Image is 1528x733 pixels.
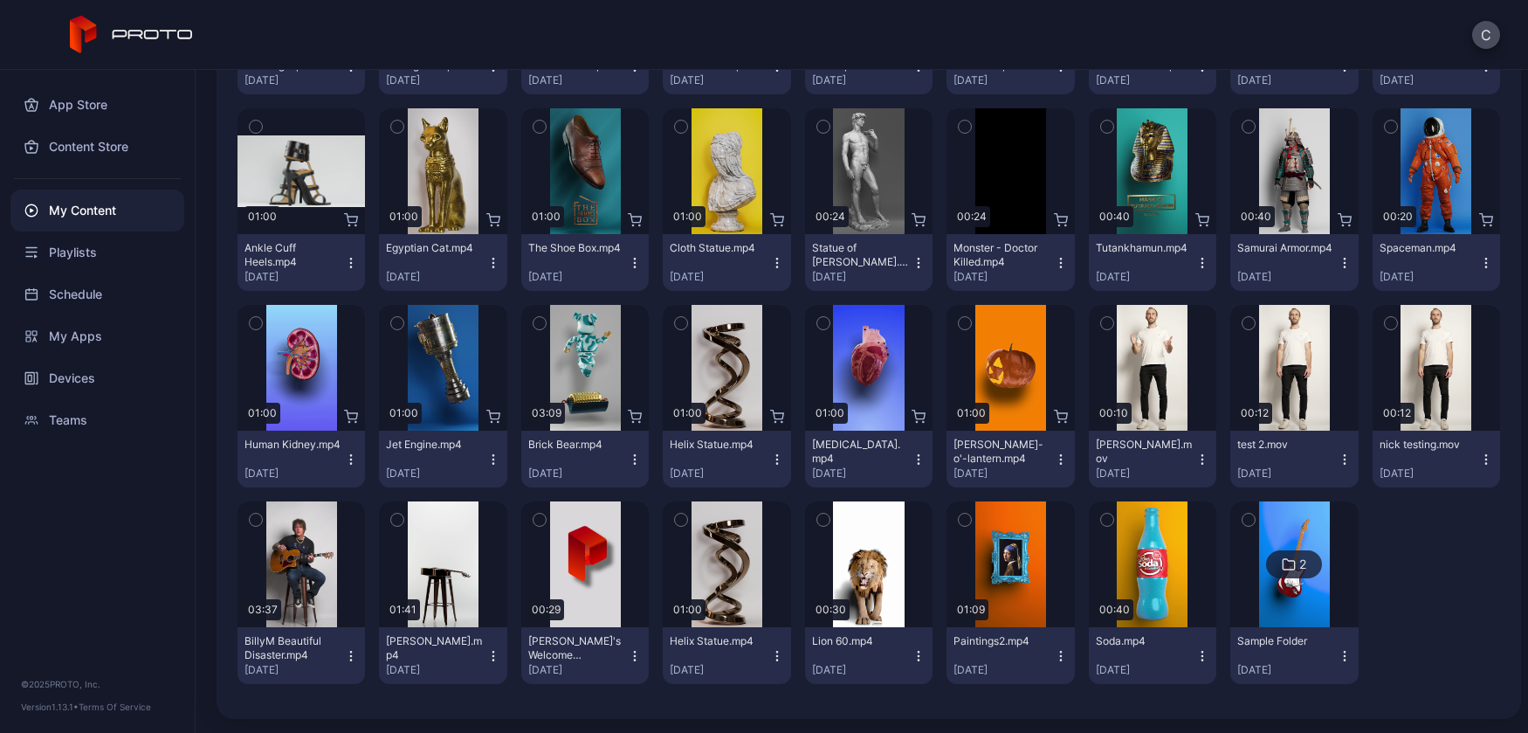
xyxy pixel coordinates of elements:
button: Sample Folder[DATE] [1230,627,1358,684]
a: Playlists [10,232,184,273]
div: Jet Engine.mp4 [386,438,482,452]
button: Spaceman.mp4[DATE] [1373,234,1500,291]
button: Egyptian Cat.mp4[DATE] [379,234,506,291]
button: Ankle Cuff Heels.mp4[DATE] [237,234,365,291]
a: My Apps [10,315,184,357]
button: Brick Bear.mp4[DATE] [521,431,649,488]
div: [DATE] [386,663,485,677]
div: [DATE] [812,467,912,481]
div: Egyptian Cat.mp4 [386,241,482,255]
div: The Shoe Box.mp4 [528,241,624,255]
button: [PERSON_NAME]'s Welcome Video.mp4[DATE] [521,627,649,684]
div: [DATE] [244,663,344,677]
div: [DATE] [1096,663,1195,677]
div: Tutankhamun.mp4 [1096,241,1192,255]
button: The Shoe Box.mp4[DATE] [521,234,649,291]
div: [DATE] [670,663,769,677]
div: [DATE] [812,663,912,677]
button: Samurai Armor.mp4[DATE] [1230,234,1358,291]
div: [DATE] [386,270,485,284]
button: test 2.mov[DATE] [1230,431,1358,488]
div: [DATE] [528,270,628,284]
div: [DATE] [670,467,769,481]
button: Cloth Statue.mp4[DATE] [663,234,790,291]
a: Schedule [10,273,184,315]
div: © 2025 PROTO, Inc. [21,677,174,691]
div: Paintings2.mp4 [953,634,1050,648]
div: Jack-o'-lantern.mp4 [953,438,1050,466]
div: [DATE] [953,663,1053,677]
button: [PERSON_NAME].mov[DATE] [1089,431,1216,488]
div: [DATE] [953,467,1053,481]
div: Helix Statue.mp4 [670,634,766,648]
button: BillyM Beautiful Disaster.mp4[DATE] [237,627,365,684]
div: [DATE] [1096,467,1195,481]
div: [DATE] [244,467,344,481]
div: BillyM Beautiful Disaster.mp4 [244,634,341,662]
button: Jet Engine.mp4[DATE] [379,431,506,488]
button: [PERSON_NAME].mp4[DATE] [379,627,506,684]
div: Human Heart.mp4 [812,438,908,466]
a: Terms Of Service [79,702,151,712]
div: [DATE] [1237,663,1337,677]
button: Paintings2.mp4[DATE] [946,627,1074,684]
button: Lion 60.mp4[DATE] [805,627,933,684]
div: [DATE] [1380,73,1479,87]
div: [DATE] [670,270,769,284]
div: [DATE] [528,73,628,87]
button: C [1472,21,1500,49]
button: Statue of [PERSON_NAME].mp4[DATE] [805,234,933,291]
div: nick testing.mov [1380,438,1476,452]
button: Tutankhamun.mp4[DATE] [1089,234,1216,291]
button: Helix Statue.mp4[DATE] [663,431,790,488]
div: [DATE] [1380,467,1479,481]
div: [DATE] [528,663,628,677]
div: 2 [1299,557,1306,572]
div: [DATE] [1380,270,1479,284]
div: [DATE] [1237,73,1337,87]
div: Sample Folder [1237,634,1333,648]
div: Ankle Cuff Heels.mp4 [244,241,341,269]
div: [DATE] [386,467,485,481]
div: [DATE] [670,73,769,87]
div: [DATE] [953,270,1053,284]
div: [DATE] [812,270,912,284]
div: Samurai Armor.mp4 [1237,241,1333,255]
div: Soda.mp4 [1096,634,1192,648]
div: David's Welcome Video.mp4 [528,634,624,662]
div: [DATE] [386,73,485,87]
div: Nick Test.mov [1096,438,1192,466]
button: Human Kidney.mp4[DATE] [237,431,365,488]
button: [MEDICAL_DATA].mp4[DATE] [805,431,933,488]
button: Monster - Doctor Killed.mp4[DATE] [946,234,1074,291]
button: [PERSON_NAME]-o'-lantern.mp4[DATE] [946,431,1074,488]
a: Teams [10,399,184,441]
a: App Store [10,84,184,126]
div: [DATE] [1096,270,1195,284]
div: Cloth Statue.mp4 [670,241,766,255]
div: Spaceman.mp4 [1380,241,1476,255]
div: [DATE] [812,73,912,87]
div: [DATE] [1096,73,1195,87]
button: nick testing.mov[DATE] [1373,431,1500,488]
div: Monster - Doctor Killed.mp4 [953,241,1050,269]
a: Devices [10,357,184,399]
div: Statue of David.mp4 [812,241,908,269]
div: [DATE] [528,467,628,481]
div: [DATE] [244,73,344,87]
a: My Content [10,190,184,232]
a: Content Store [10,126,184,168]
div: Human Kidney.mp4 [244,438,341,452]
span: Version 1.13.1 • [21,702,79,712]
div: [DATE] [1237,270,1337,284]
div: [DATE] [953,73,1053,87]
div: BillyM Silhouette.mp4 [386,634,482,662]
